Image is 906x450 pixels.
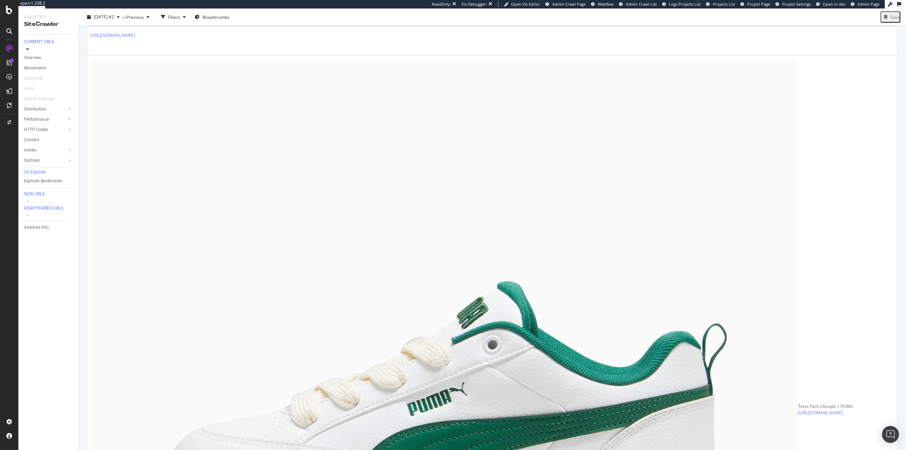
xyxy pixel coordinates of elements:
a: Admin Crawl Page [545,1,586,7]
div: NEW URLS [24,191,45,197]
div: Segments [24,75,43,82]
span: Logs Projects List [669,1,701,7]
div: Explorer Bookmarks [24,177,62,185]
div: Save [890,14,900,20]
button: [DATE] #2 [84,11,122,23]
button: Previous [127,11,152,23]
div: Tenis Park Lifestyle | PUMA [798,403,853,410]
div: Performance [24,116,49,123]
a: Segments [24,75,50,82]
a: Project Settings [775,1,811,7]
div: Overview [24,54,41,62]
div: Search Engines [24,95,53,103]
div: Filters [168,14,180,20]
div: Url Explorer [24,169,46,175]
a: Url Explorer [24,169,73,176]
span: Admin Page [858,1,879,7]
span: Open Viz Editor [511,1,540,7]
span: 2025 Oct. 7th #2 [94,14,114,20]
div: Movements [24,64,46,72]
div: HTTP Codes [24,126,48,133]
button: Breadcrumbs [195,11,229,23]
div: DISAPPEARED URLS [24,205,63,211]
a: Webflow [591,1,614,7]
div: Content [24,136,39,144]
div: Distribution [24,106,46,113]
span: Webflow [598,1,614,7]
a: [URL][DOMAIN_NAME] [90,32,135,38]
a: Explorer Bookmarks [24,177,73,185]
span: Admin Crawl List [626,1,657,7]
div: Open Intercom Messenger [882,426,899,443]
button: Save [881,11,900,23]
span: vs [122,14,127,20]
a: Project Page [740,1,770,7]
a: [URL][DOMAIN_NAME] [798,410,843,416]
a: Open in dev [816,1,845,7]
span: Projects List [713,1,735,7]
span: Open in dev [823,1,845,7]
a: Admin Page [851,1,879,7]
span: Project Page [747,1,770,7]
div: Viz Debugger: [461,1,487,7]
a: Performance [24,116,66,123]
a: DISAPPEARED URLS [24,205,73,212]
span: Previous [127,14,144,20]
a: Overview [24,54,73,62]
div: CURRENT URLS [24,39,54,45]
a: Search Engines [24,95,61,103]
div: Inlinks [24,147,36,154]
a: Admin Crawl List [619,1,657,7]
a: Outlinks [24,157,66,164]
a: Content [24,136,73,144]
a: Distribution [24,106,66,113]
a: NEW URLS [24,191,73,198]
div: ReadOnly: [432,1,451,7]
span: Project Settings [782,1,811,7]
span: Admin Crawl Page [552,1,586,7]
div: Outlinks [24,157,40,164]
button: Filters [158,11,189,23]
a: Visits [24,85,42,92]
a: Analysis Info [24,224,73,231]
a: Movements [24,64,73,72]
div: Analytics [24,14,73,20]
a: Open Viz Editor [504,1,540,7]
div: Analysis Info [24,224,49,231]
a: Logs Projects List [662,1,701,7]
div: Visits [24,85,35,92]
a: Inlinks [24,147,66,154]
a: Projects List [706,1,735,7]
a: CURRENT URLS [24,39,73,46]
span: Breadcrumbs [202,14,229,20]
div: SiteCrawler [24,20,73,28]
a: HTTP Codes [24,126,66,133]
